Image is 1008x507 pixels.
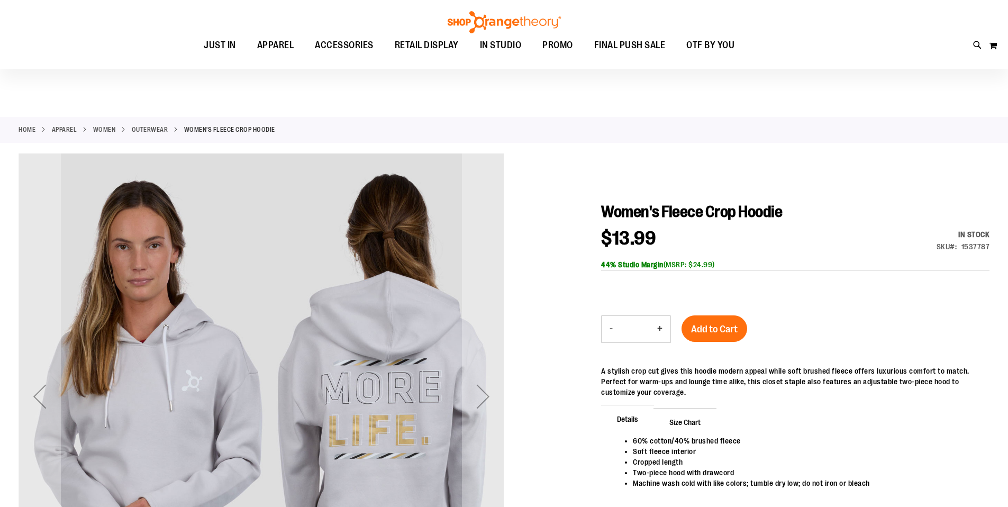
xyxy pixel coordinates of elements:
a: PROMO [532,33,584,58]
li: 60% cotton/40% brushed fleece [633,436,979,446]
a: Home [19,125,35,134]
li: Two-piece hood with drawcord [633,467,979,478]
span: Size Chart [653,408,716,436]
li: Soft fleece interior [633,446,979,457]
b: 44% Studio Margin [601,260,664,269]
span: FINAL PUSH SALE [594,33,666,57]
div: In stock [937,229,990,240]
div: Availability [937,229,990,240]
li: Cropped length [633,457,979,467]
span: Add to Cart [691,323,738,335]
strong: SKU [937,242,957,251]
a: APPAREL [52,125,77,134]
a: RETAIL DISPLAY [384,33,469,58]
span: $13.99 [601,228,656,249]
span: RETAIL DISPLAY [395,33,459,57]
li: Machine wash cold with like colors; tumble dry low; do not iron or bleach [633,478,979,488]
span: ACCESSORIES [315,33,374,57]
span: JUST IN [204,33,236,57]
span: IN STUDIO [480,33,522,57]
div: (MSRP: $24.99) [601,259,989,270]
span: APPAREL [257,33,294,57]
span: PROMO [542,33,573,57]
span: OTF BY YOU [686,33,734,57]
button: Add to Cart [682,315,747,342]
a: APPAREL [247,33,305,57]
a: IN STUDIO [469,33,532,58]
div: A stylish crop cut gives this hoodie modern appeal while soft brushed fleece offers luxurious com... [601,366,989,397]
button: Increase product quantity [649,316,670,342]
img: Shop Orangetheory [446,11,562,33]
input: Product quantity [621,316,649,342]
a: OTF BY YOU [676,33,745,58]
a: Outerwear [132,125,168,134]
a: ACCESSORIES [304,33,384,58]
span: Women's Fleece Crop Hoodie [601,203,782,221]
a: JUST IN [193,33,247,58]
strong: Women's Fleece Crop Hoodie [184,125,275,134]
a: FINAL PUSH SALE [584,33,676,58]
div: 1537787 [961,241,990,252]
button: Decrease product quantity [602,316,621,342]
span: Details [601,405,654,432]
a: WOMEN [93,125,116,134]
